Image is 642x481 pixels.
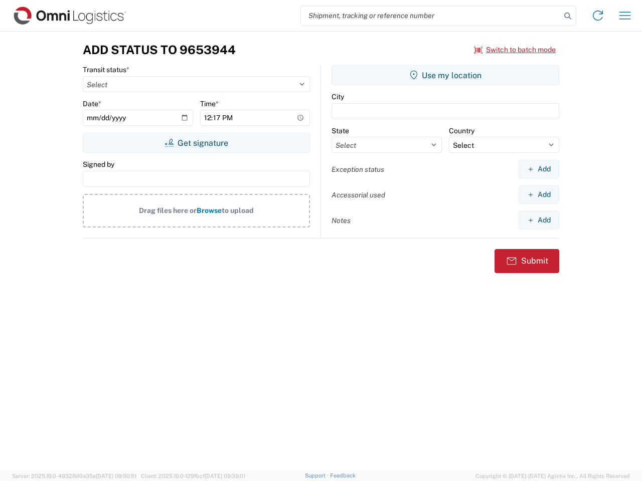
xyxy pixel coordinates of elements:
[332,92,344,101] label: City
[449,126,474,135] label: Country
[197,206,222,214] span: Browse
[301,6,561,25] input: Shipment, tracking or reference number
[495,249,559,273] button: Submit
[332,65,559,85] button: Use my location
[83,43,236,57] h3: Add Status to 9653944
[83,160,114,169] label: Signed by
[96,473,136,479] span: [DATE] 09:50:51
[205,473,245,479] span: [DATE] 09:39:01
[519,185,559,204] button: Add
[332,126,349,135] label: State
[519,160,559,178] button: Add
[139,206,197,214] span: Drag files here or
[330,472,356,478] a: Feedback
[222,206,254,214] span: to upload
[83,65,129,74] label: Transit status
[332,190,385,199] label: Accessorial used
[200,99,219,108] label: Time
[332,216,351,225] label: Notes
[519,211,559,229] button: Add
[475,471,630,480] span: Copyright © [DATE]-[DATE] Agistix Inc., All Rights Reserved
[305,472,330,478] a: Support
[83,133,310,153] button: Get signature
[141,473,245,479] span: Client: 2025.19.0-129fbcf
[474,42,556,58] button: Switch to batch mode
[12,473,136,479] span: Server: 2025.19.0-49328d0a35e
[332,165,384,174] label: Exception status
[83,99,101,108] label: Date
